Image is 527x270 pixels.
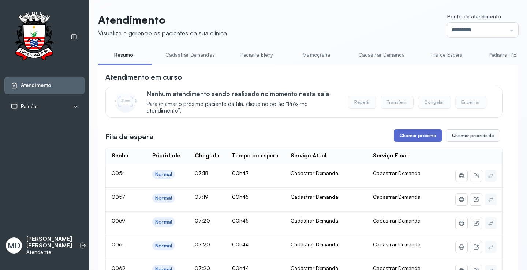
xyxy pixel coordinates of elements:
[11,82,79,89] a: Atendimento
[373,217,421,224] span: Cadastrar Demanda
[291,194,361,200] div: Cadastrar Demanda
[373,194,421,200] span: Cadastrar Demanda
[232,194,248,200] span: 00h45
[421,49,472,61] a: Fila de Espera
[447,13,501,19] span: Ponto de atendimento
[291,217,361,224] div: Cadastrar Demanda
[231,49,282,61] a: Pediatra Eleny
[381,96,414,109] button: Transferir
[158,49,222,61] a: Cadastrar Demandas
[21,103,38,110] span: Painéis
[8,12,60,62] img: Logotipo do estabelecimento
[195,170,208,176] span: 07:18
[147,90,340,98] p: Nenhum atendimento sendo realizado no momento nesta sala
[105,132,153,142] h3: Fila de espera
[195,152,220,159] div: Chegada
[291,152,326,159] div: Serviço Atual
[418,96,451,109] button: Congelar
[455,96,486,109] button: Encerrar
[155,171,172,178] div: Normal
[155,243,172,249] div: Normal
[232,152,279,159] div: Tempo de espera
[232,217,248,224] span: 00h45
[373,241,421,247] span: Cadastrar Demanda
[291,49,342,61] a: Mamografia
[112,241,124,247] span: 0061
[98,13,227,26] p: Atendimento
[195,217,210,224] span: 07:20
[112,152,128,159] div: Senha
[373,170,421,176] span: Cadastrar Demanda
[152,152,180,159] div: Prioridade
[291,170,361,176] div: Cadastrar Demanda
[147,101,340,115] span: Para chamar o próximo paciente da fila, clique no botão “Próximo atendimento”.
[105,72,182,82] h3: Atendimento em curso
[115,91,137,113] img: Imagem de CalloutCard
[232,241,249,247] span: 00h44
[155,219,172,225] div: Normal
[98,29,227,37] div: Visualize e gerencie os pacientes da sua clínica
[291,241,361,248] div: Cadastrar Demanda
[155,195,172,201] div: Normal
[98,49,149,61] a: Resumo
[26,236,72,250] p: [PERSON_NAME] [PERSON_NAME]
[26,249,72,255] p: Atendente
[112,194,125,200] span: 0057
[195,194,208,200] span: 07:19
[112,217,125,224] span: 0059
[373,152,408,159] div: Serviço Final
[21,82,51,88] span: Atendimento
[232,170,249,176] span: 00h47
[351,49,412,61] a: Cadastrar Demanda
[195,241,210,247] span: 07:20
[348,96,376,109] button: Repetir
[394,129,442,142] button: Chamar próximo
[446,129,500,142] button: Chamar prioridade
[112,170,125,176] span: 0054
